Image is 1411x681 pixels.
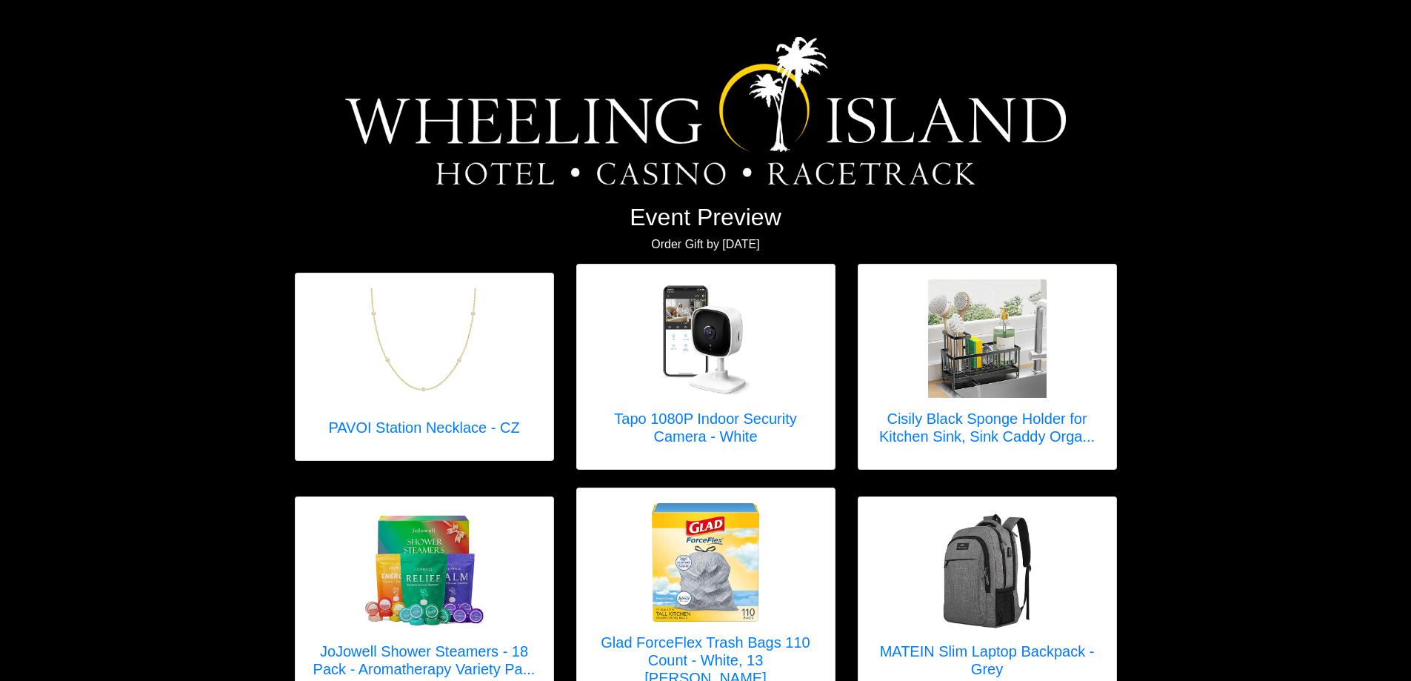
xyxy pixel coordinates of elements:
h5: JoJowell Shower Steamers - 18 Pack - Aromatherapy Variety Pa... [310,642,538,678]
img: Tapo 1080P Indoor Security Camera - White [647,279,765,398]
img: Logo [345,37,1066,185]
h5: MATEIN Slim Laptop Backpack - Grey [873,642,1101,678]
a: PAVOI Station Necklace - CZ PAVOI Station Necklace - CZ [328,288,519,445]
a: Tapo 1080P Indoor Security Camera - White Tapo 1080P Indoor Security Camera - White [592,279,820,454]
img: Cisily Black Sponge Holder for Kitchen Sink, Sink Caddy Organizer with High Brush Holder, Kitchen... [928,279,1047,398]
img: MATEIN Slim Laptop Backpack - Grey [928,512,1047,631]
h6: Order Gift by [DATE] [295,237,1117,251]
img: PAVOI Station Necklace - CZ [364,288,483,407]
h2: Event Preview [295,203,1117,231]
h5: Tapo 1080P Indoor Security Camera - White [592,410,820,445]
img: Glad ForceFlex Trash Bags 110 Count - White, 13 Gallon [647,503,765,622]
h5: PAVOI Station Necklace - CZ [328,419,519,436]
img: JoJowell Shower Steamers - 18 Pack - Aromatherapy Variety Pack [365,512,484,631]
h5: Cisily Black Sponge Holder for Kitchen Sink, Sink Caddy Orga... [873,410,1101,445]
a: Cisily Black Sponge Holder for Kitchen Sink, Sink Caddy Organizer with High Brush Holder, Kitchen... [873,279,1101,454]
